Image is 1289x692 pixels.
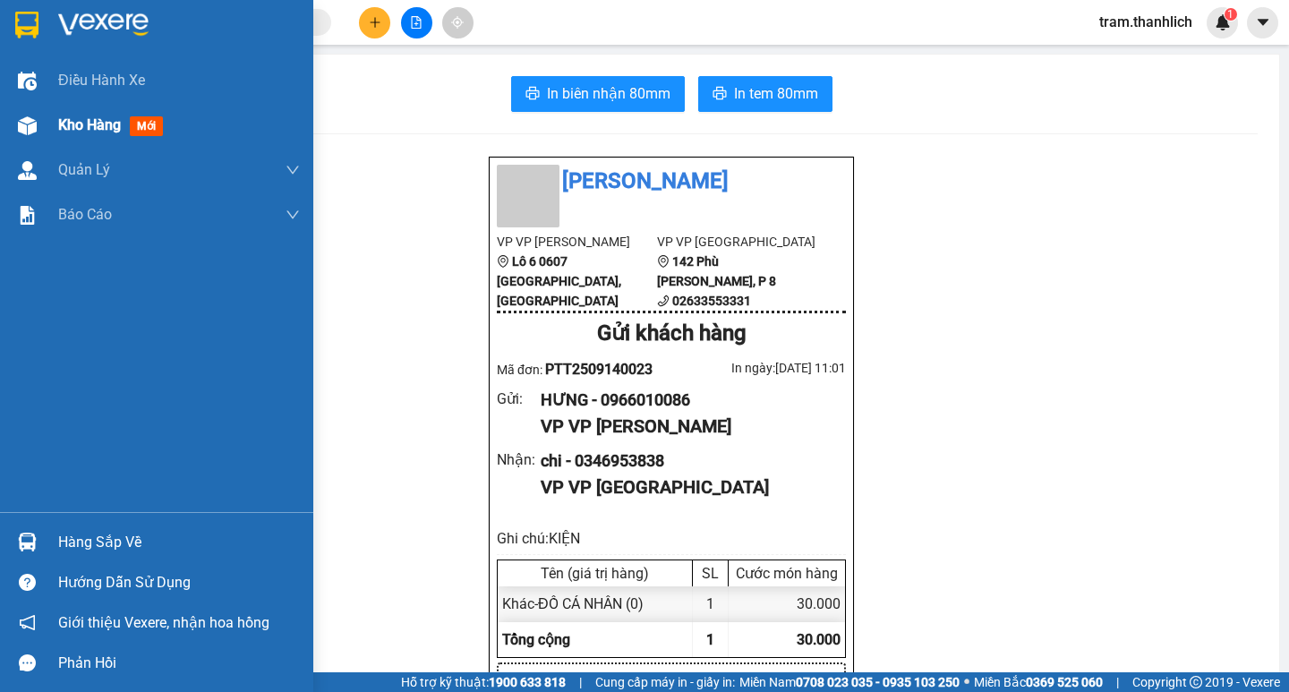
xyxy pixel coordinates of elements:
[697,565,723,582] div: SL
[286,208,300,222] span: down
[401,672,566,692] span: Hỗ trợ kỹ thuật:
[706,631,714,648] span: 1
[1215,14,1231,30] img: icon-new-feature
[13,105,148,142] div: Gửi: VP [PERSON_NAME]
[525,86,540,103] span: printer
[58,69,145,91] span: Điều hành xe
[734,82,818,105] span: In tem 80mm
[1247,7,1278,38] button: caret-down
[489,675,566,689] strong: 1900 633 818
[511,76,685,112] button: printerIn biên nhận 80mm
[451,16,464,29] span: aim
[698,76,832,112] button: printerIn tem 80mm
[497,232,657,252] li: VP VP [PERSON_NAME]
[729,586,845,621] div: 30.000
[19,574,36,591] span: question-circle
[502,595,644,612] span: Khác - ĐỒ CÁ NHÂN (0)
[797,631,841,648] span: 30.000
[796,675,960,689] strong: 0708 023 035 - 0935 103 250
[58,203,112,226] span: Báo cáo
[1255,14,1271,30] span: caret-down
[18,206,37,225] img: solution-icon
[657,255,670,268] span: environment
[974,672,1103,692] span: Miền Bắc
[964,679,969,686] span: ⚪️
[541,474,832,501] div: VP VP [GEOGRAPHIC_DATA]
[547,82,670,105] span: In biên nhận 80mm
[58,650,300,677] div: Phản hồi
[672,294,751,308] b: 02633553331
[18,533,37,551] img: warehouse-icon
[541,449,832,474] div: chi - 0346953838
[58,569,300,596] div: Hướng dẫn sử dụng
[369,16,381,29] span: plus
[497,527,846,550] div: Ghi chú: KIỆN
[595,672,735,692] span: Cung cấp máy in - giấy in:
[401,7,432,38] button: file-add
[1116,672,1119,692] span: |
[502,565,687,582] div: Tên (giá trị hàng)
[657,295,670,307] span: phone
[497,317,846,351] div: Gửi khách hàng
[58,611,269,634] span: Giới thiệu Vexere, nhận hoa hồng
[502,631,570,648] span: Tổng cộng
[19,654,36,671] span: message
[545,361,653,378] span: PTT2509140023
[359,7,390,38] button: plus
[130,116,163,136] span: mới
[657,232,817,252] li: VP VP [GEOGRAPHIC_DATA]
[1190,676,1202,688] span: copyright
[1085,11,1207,33] span: tram.thanhlich
[1026,675,1103,689] strong: 0369 525 060
[58,529,300,556] div: Hàng sắp về
[442,7,474,38] button: aim
[58,158,110,181] span: Quản Lý
[1225,8,1237,21] sup: 1
[18,72,37,90] img: warehouse-icon
[497,254,621,308] b: Lô 6 0607 [GEOGRAPHIC_DATA], [GEOGRAPHIC_DATA]
[541,388,832,413] div: HƯNG - 0966010086
[58,116,121,133] span: Kho hàng
[101,75,235,95] text: PTT2509140023
[157,105,321,142] div: Nhận: VP [GEOGRAPHIC_DATA]
[671,358,846,378] div: In ngày: [DATE] 11:01
[1227,8,1234,21] span: 1
[579,672,582,692] span: |
[19,614,36,631] span: notification
[286,163,300,177] span: down
[693,586,729,621] div: 1
[18,116,37,135] img: warehouse-icon
[497,388,541,410] div: Gửi :
[497,449,541,471] div: Nhận :
[713,86,727,103] span: printer
[15,12,38,38] img: logo-vxr
[410,16,423,29] span: file-add
[497,165,846,199] li: [PERSON_NAME]
[497,358,671,380] div: Mã đơn:
[657,254,776,288] b: 142 Phù [PERSON_NAME], P 8
[18,161,37,180] img: warehouse-icon
[497,255,509,268] span: environment
[541,413,832,440] div: VP VP [PERSON_NAME]
[733,565,841,582] div: Cước món hàng
[739,672,960,692] span: Miền Nam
